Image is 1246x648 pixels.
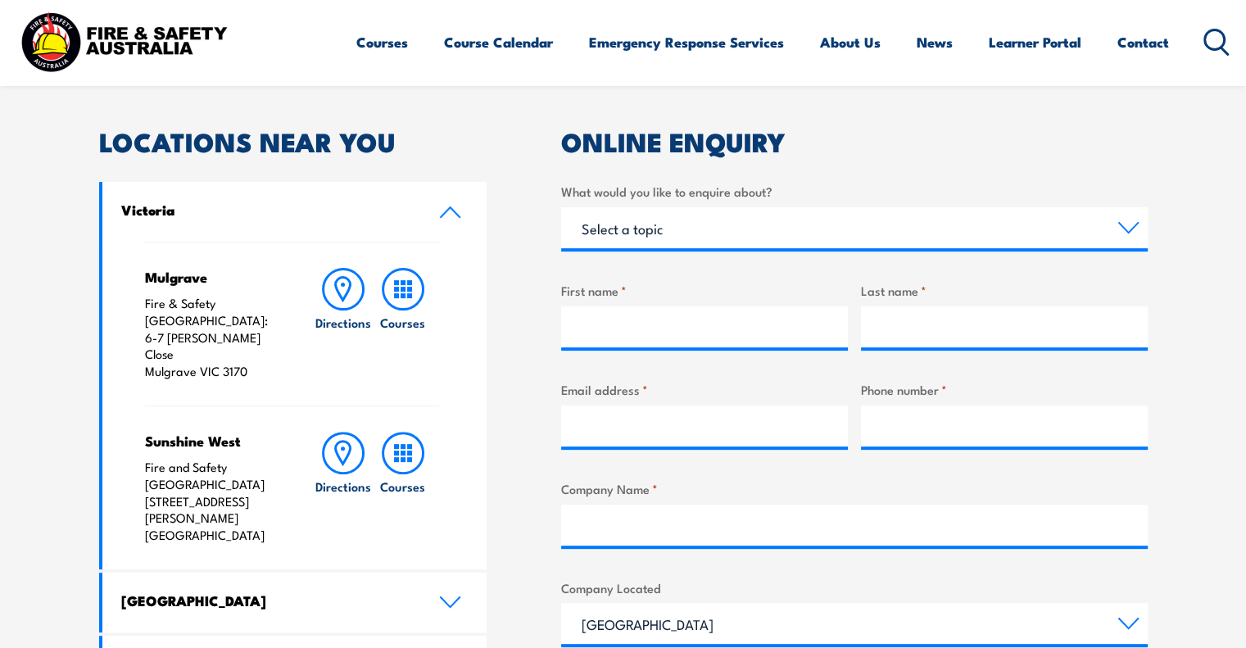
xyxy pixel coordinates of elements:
[374,432,433,544] a: Courses
[989,20,1081,64] a: Learner Portal
[314,432,373,544] a: Directions
[589,20,784,64] a: Emergency Response Services
[820,20,881,64] a: About Us
[861,281,1148,300] label: Last name
[917,20,953,64] a: News
[145,295,282,380] p: Fire & Safety [GEOGRAPHIC_DATA]: 6-7 [PERSON_NAME] Close Mulgrave VIC 3170
[145,268,282,286] h4: Mulgrave
[315,314,371,331] h6: Directions
[561,578,1148,597] label: Company Located
[561,129,1148,152] h2: ONLINE ENQUIRY
[102,573,487,632] a: [GEOGRAPHIC_DATA]
[374,268,433,380] a: Courses
[380,314,425,331] h6: Courses
[121,591,415,609] h4: [GEOGRAPHIC_DATA]
[380,478,425,495] h6: Courses
[861,380,1148,399] label: Phone number
[561,479,1148,498] label: Company Name
[99,129,487,152] h2: LOCATIONS NEAR YOU
[561,380,848,399] label: Email address
[356,20,408,64] a: Courses
[315,478,371,495] h6: Directions
[121,201,415,219] h4: Victoria
[145,459,282,544] p: Fire and Safety [GEOGRAPHIC_DATA] [STREET_ADDRESS][PERSON_NAME] [GEOGRAPHIC_DATA]
[1117,20,1169,64] a: Contact
[561,281,848,300] label: First name
[561,182,1148,201] label: What would you like to enquire about?
[314,268,373,380] a: Directions
[145,432,282,450] h4: Sunshine West
[444,20,553,64] a: Course Calendar
[102,182,487,242] a: Victoria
